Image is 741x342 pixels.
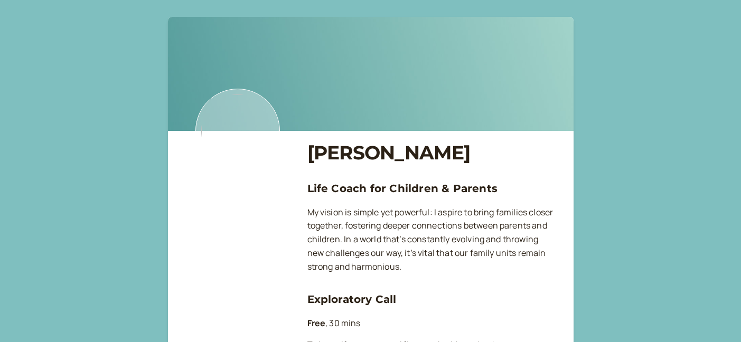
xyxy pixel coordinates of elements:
[307,141,557,164] h1: [PERSON_NAME]
[307,317,326,329] b: Free
[307,206,557,274] p: My vision is simple yet powerful: I aspire to bring families closer together, fostering deeper co...
[307,180,557,197] h3: Life Coach for Children & Parents
[307,317,557,330] p: , 30 mins
[307,293,397,306] a: Exploratory Call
